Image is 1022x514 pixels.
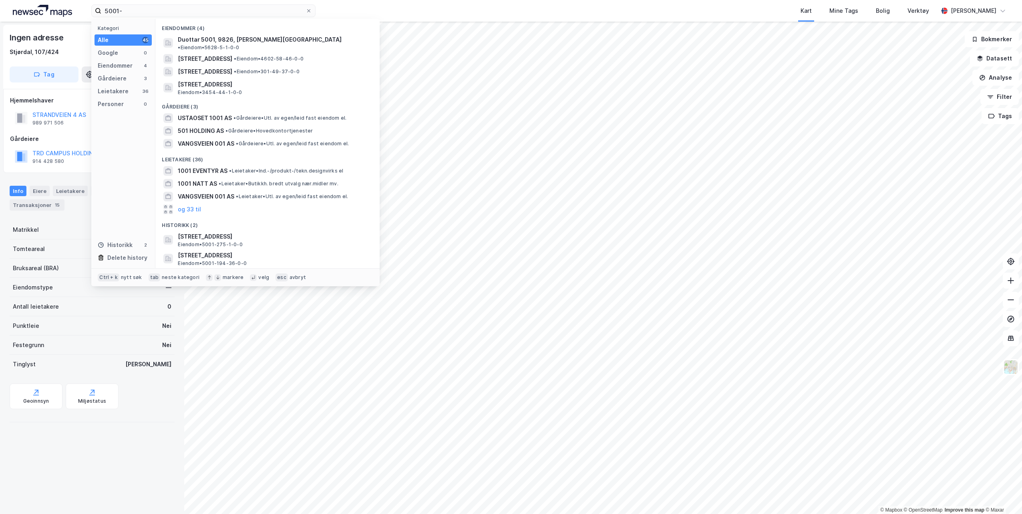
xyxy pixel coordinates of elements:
div: Kart [801,6,812,16]
div: Eiendomstype [13,283,53,292]
span: USTAOSET 1001 AS [178,113,232,123]
span: Eiendom • 5001-275-1-0-0 [178,241,242,248]
div: Gårdeiere [10,134,174,144]
div: Transaksjoner [10,199,64,211]
span: Gårdeiere • Hovedkontortjenester [225,128,313,134]
span: Eiendom • 4602-58-46-0-0 [234,56,304,62]
div: 0 [142,50,149,56]
button: Datasett [970,50,1019,66]
button: Analyse [972,70,1019,86]
div: Nei [162,321,171,331]
span: • [234,68,236,74]
div: Google [98,48,118,58]
div: Bruksareal (BRA) [13,263,59,273]
button: Tags [982,108,1019,124]
div: 914 428 580 [32,158,64,165]
div: Verktøy [907,6,929,16]
div: 2 [142,242,149,248]
div: Datasett [91,186,121,196]
div: Nei [162,340,171,350]
div: Leietakere [53,186,88,196]
div: Antall leietakere [13,302,59,311]
div: 4 [142,62,149,69]
span: [STREET_ADDRESS] [178,251,370,260]
a: Improve this map [945,507,984,513]
button: Tag [10,66,78,82]
input: Søk på adresse, matrikkel, gårdeiere, leietakere eller personer [101,5,306,17]
span: VANGSVEIEN 001 AS [178,139,234,149]
div: Info [10,186,26,196]
div: 0 [142,101,149,107]
div: Kategori [98,25,152,31]
span: • [225,128,228,134]
div: Festegrunn [13,340,44,350]
div: 0 [167,302,171,311]
span: Gårdeiere • Utl. av egen/leid fast eiendom el. [233,115,346,121]
div: 3 [142,75,149,82]
iframe: Chat Widget [982,476,1022,514]
div: Bolig [876,6,890,16]
button: Bokmerker [965,31,1019,47]
div: Gårdeiere (3) [155,97,380,112]
a: Mapbox [880,507,902,513]
div: Mine Tags [829,6,858,16]
div: Historikk [98,240,133,250]
div: neste kategori [162,274,199,281]
div: Historikk (2) [155,216,380,230]
span: 1001 NATT AS [178,179,217,189]
span: 501 HOLDING AS [178,126,224,136]
span: [STREET_ADDRESS] [178,67,232,76]
span: [STREET_ADDRESS] [178,80,370,89]
span: Gårdeiere • Utl. av egen/leid fast eiendom el. [236,141,349,147]
span: Eiendom • 5001-194-36-0-0 [178,260,247,267]
div: nytt søk [121,274,142,281]
img: Z [1003,359,1018,375]
button: og 33 til [178,205,201,214]
span: [STREET_ADDRESS] [178,232,370,241]
div: Eiendommer [98,61,133,70]
div: 45 [142,37,149,43]
div: velg [258,274,269,281]
span: Leietaker • Ind.-/produkt-/tekn.designvirks el [229,168,343,174]
div: Matrikkel [13,225,39,235]
div: Ingen adresse [10,31,65,44]
div: avbryt [290,274,306,281]
div: 36 [142,88,149,94]
div: Punktleie [13,321,39,331]
span: Duottar 5001, 9826, [PERSON_NAME][GEOGRAPHIC_DATA] [178,35,342,44]
div: Leietakere (36) [155,150,380,165]
div: Eiere [30,186,50,196]
div: 15 [53,201,61,209]
div: Stjørdal, 107/424 [10,47,59,57]
div: 989 971 506 [32,120,64,126]
span: 1001 EVENTYR AS [178,166,227,176]
div: — [166,283,171,292]
span: • [178,44,180,50]
div: Leietakere [98,86,129,96]
span: • [236,193,238,199]
span: Eiendom • 3454-44-1-0-0 [178,89,242,96]
span: • [236,141,238,147]
span: VANGSVEIEN 001 AS [178,192,234,201]
span: • [219,181,221,187]
div: Miljøstatus [78,398,106,404]
span: [STREET_ADDRESS] [178,54,232,64]
span: Leietaker • Butikkh. bredt utvalg nær.midler mv. [219,181,338,187]
div: Ctrl + k [98,273,119,281]
div: Delete history [107,253,147,263]
div: Eiendommer (4) [155,19,380,33]
div: esc [276,273,288,281]
div: Gårdeiere [98,74,127,83]
span: • [233,115,236,121]
span: • [234,56,236,62]
div: Hjemmelshaver [10,96,174,105]
img: logo.a4113a55bc3d86da70a041830d287a7e.svg [13,5,72,17]
span: Eiendom • 301-49-37-0-0 [234,68,299,75]
div: Geoinnsyn [23,398,49,404]
div: Tomteareal [13,244,45,254]
span: • [229,168,231,174]
div: markere [223,274,243,281]
div: Personer [98,99,124,109]
div: [PERSON_NAME] [125,359,171,369]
